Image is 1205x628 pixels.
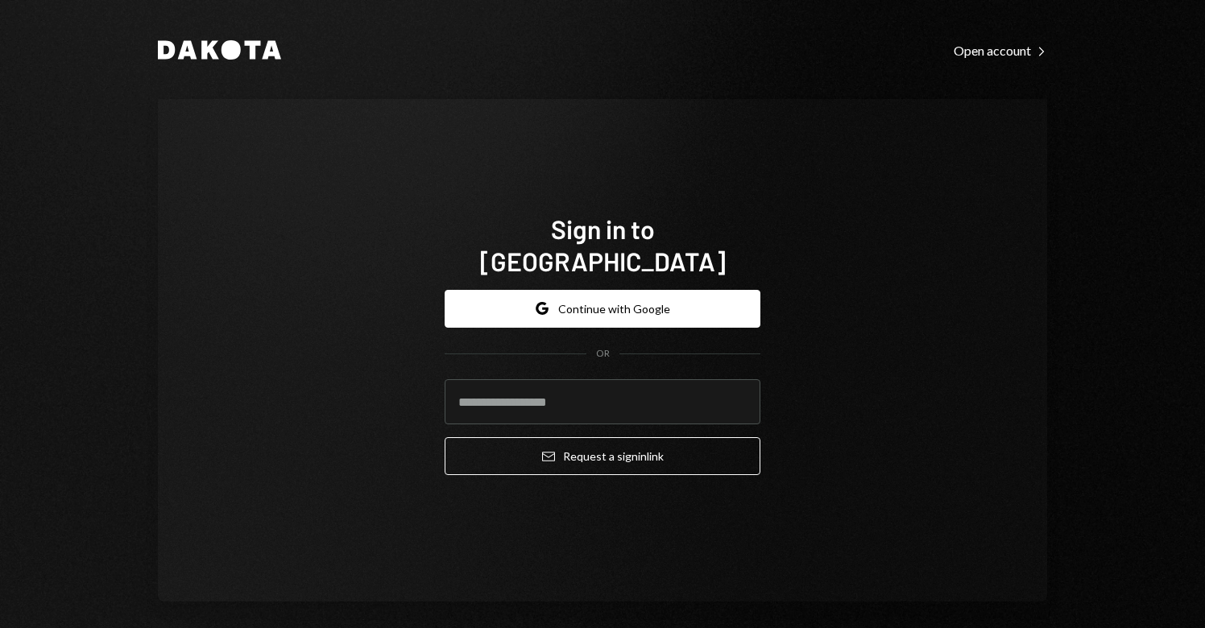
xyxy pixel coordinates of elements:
button: Request a signinlink [445,437,760,475]
button: Continue with Google [445,290,760,328]
a: Open account [954,41,1047,59]
div: OR [596,347,610,361]
div: Open account [954,43,1047,59]
h1: Sign in to [GEOGRAPHIC_DATA] [445,213,760,277]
